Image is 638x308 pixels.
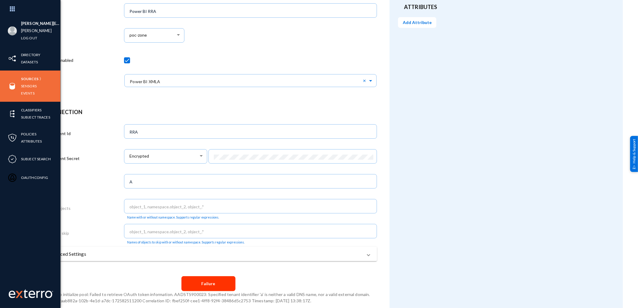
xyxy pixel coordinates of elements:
img: icon-sources.svg [8,82,17,91]
img: exterro-work-mark.svg [9,289,53,298]
header: Connection [46,108,371,116]
input: object_1, namespace.object_2, object_.* [129,229,374,234]
a: [PERSON_NAME] [21,27,52,34]
img: icon-inventory.svg [8,54,17,63]
button: Failure [181,276,235,291]
img: icon-oauth.svg [8,173,17,182]
input: object_1, namespace.object_2, object_.* [129,204,374,210]
img: help_support.svg [632,165,636,169]
button: Add Attribute [398,17,436,28]
li: [PERSON_NAME][EMAIL_ADDRESS][PERSON_NAME][DOMAIN_NAME] [21,20,60,27]
img: exterro-logo.svg [16,291,23,298]
span: Failed to initialize pool: Failed to retrieve OAuth token information. AADSTS900023: Specified te... [40,292,370,303]
a: Attributes [21,138,42,145]
a: Directory [21,51,40,58]
span: Encrypted [129,154,149,159]
img: icon-compliance.svg [8,155,17,164]
a: Subject Search [21,156,51,162]
a: Sources [21,75,38,82]
a: Sensors [21,83,37,89]
a: Classifiers [21,107,41,113]
a: Events [21,90,35,97]
img: icon-elements.svg [8,109,17,118]
a: Subject Traces [21,114,50,121]
img: icon-policies.svg [8,133,17,142]
a: Log out [21,35,37,41]
a: Policies [21,131,36,137]
a: Datasets [21,59,38,65]
a: OAuthConfig [21,174,48,181]
span: Clear all [363,78,368,83]
img: blank-profile-picture.png [8,26,17,35]
mat-expansion-panel-header: Advanced Settings [40,247,377,261]
div: Help & Support [630,136,638,172]
mat-hint: Names of objects to skip with or without namespace. Supports regular expressions. [127,240,245,244]
span: Add Attribute [403,20,432,25]
header: Attributes [404,3,609,11]
img: app launcher [3,2,21,15]
span: Failure [202,281,215,286]
mat-panel-title: Advanced Settings [47,250,363,258]
mat-hint: Name with or without namespace. Supports regular expressions. [127,216,219,219]
span: poc-zone [129,33,147,38]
